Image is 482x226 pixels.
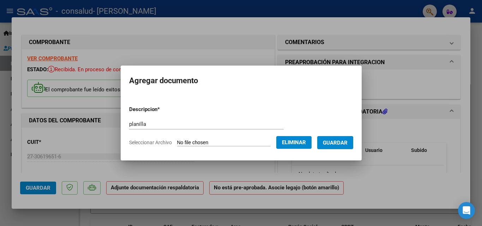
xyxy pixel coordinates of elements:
[129,105,197,114] p: Descripcion
[323,140,348,146] span: Guardar
[129,140,172,145] span: Seleccionar Archivo
[276,136,312,149] button: Eliminar
[282,139,306,146] span: Eliminar
[458,202,475,219] div: Open Intercom Messenger
[129,74,353,87] h2: Agregar documento
[317,136,353,149] button: Guardar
